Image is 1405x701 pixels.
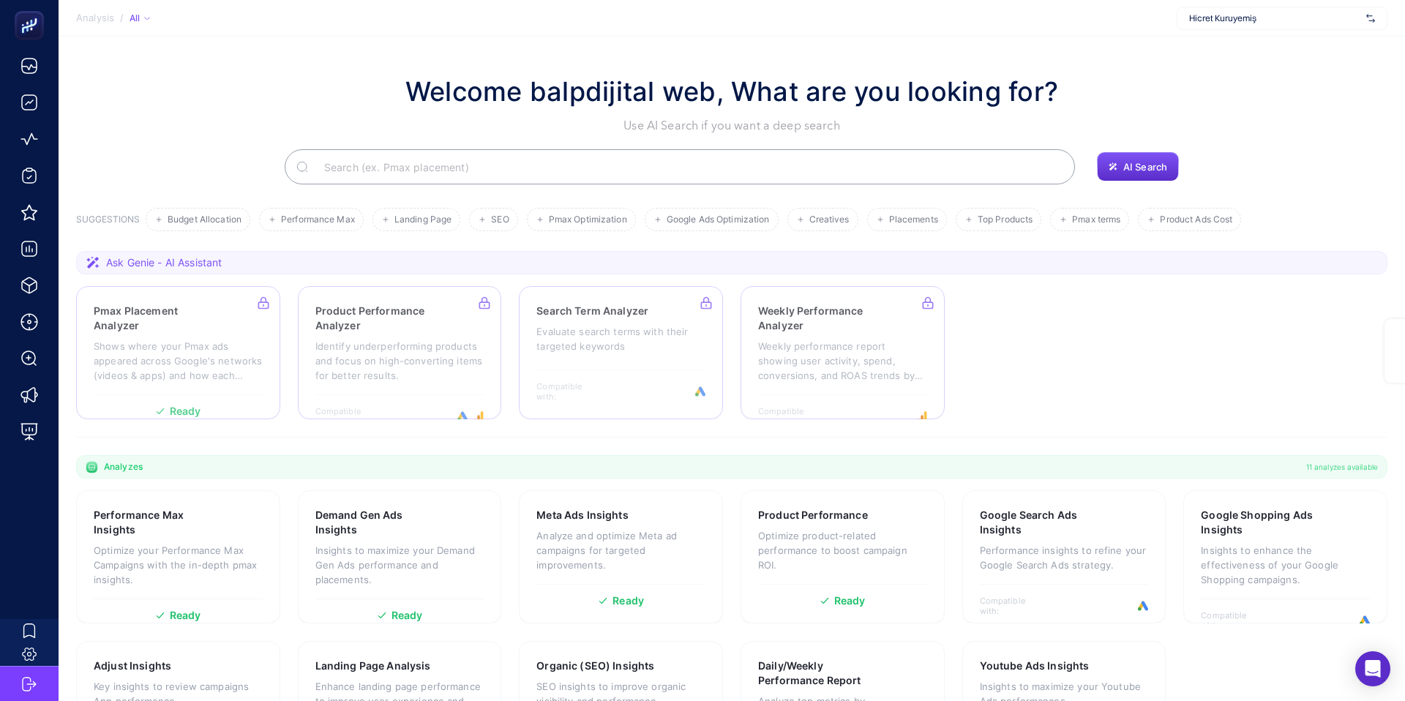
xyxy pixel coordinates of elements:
span: Top Products [978,214,1033,225]
p: Use AI Search if you want a deep search [405,117,1058,135]
div: All [130,12,150,24]
h3: Product Performance [758,508,868,522]
a: Meta Ads InsightsAnalyze and optimize Meta ad campaigns for targeted improvements.Ready [519,490,723,623]
img: svg%3e [1366,11,1375,26]
span: Compatible with: [980,596,1046,616]
a: Product Performance AnalyzerIdentify underperforming products and focus on high-converting items ... [298,286,502,419]
h3: Daily/Weekly Performance Report [758,659,883,688]
h1: Welcome balpdijital web, What are you looking for? [405,72,1058,111]
span: Performance Max [281,214,355,225]
span: Creatives [809,214,850,225]
h3: Meta Ads Insights [536,508,628,522]
span: Ready [170,610,201,621]
span: Compatible with: [1201,610,1267,631]
span: SEO [491,214,509,225]
button: AI Search [1097,152,1179,181]
span: / [120,12,124,23]
a: Performance Max InsightsOptimize your Performance Max Campaigns with the in-depth pmax insights.R... [76,490,280,623]
a: Google Shopping Ads InsightsInsights to enhance the effectiveness of your Google Shopping campaig... [1183,490,1387,623]
span: Hicret Kuruyemiş [1189,12,1360,24]
div: Open Intercom Messenger [1355,651,1390,686]
a: Product PerformanceOptimize product-related performance to boost campaign ROI.Ready [741,490,945,623]
span: AI Search [1123,161,1167,173]
h3: Demand Gen Ads Insights [315,508,438,537]
p: Insights to maximize your Demand Gen Ads performance and placements. [315,543,484,587]
span: Landing Page [394,214,452,225]
span: Budget Allocation [168,214,241,225]
span: Product Ads Cost [1160,214,1232,225]
h3: Adjust Insights [94,659,171,673]
span: Ask Genie - AI Assistant [106,255,222,270]
h3: SUGGESTIONS [76,214,140,231]
span: Ready [834,596,866,606]
span: Placements [889,214,938,225]
a: Demand Gen Ads InsightsInsights to maximize your Demand Gen Ads performance and placements.Ready [298,490,502,623]
p: Insights to enhance the effectiveness of your Google Shopping campaigns. [1201,543,1370,587]
a: Google Search Ads InsightsPerformance insights to refine your Google Search Ads strategy.Compatib... [962,490,1166,623]
h3: Organic (SEO) Insights [536,659,654,673]
input: Search [312,146,1063,187]
a: Search Term AnalyzerEvaluate search terms with their targeted keywordsCompatible with: [519,286,723,419]
span: 11 analyzes available [1306,461,1378,473]
span: Analysis [76,12,114,24]
span: Google Ads Optimization [667,214,770,225]
a: Pmax Placement AnalyzerShows where your Pmax ads appeared across Google's networks (videos & apps... [76,286,280,419]
h3: Google Shopping Ads Insights [1201,508,1325,537]
p: Performance insights to refine your Google Search Ads strategy. [980,543,1149,572]
p: Analyze and optimize Meta ad campaigns for targeted improvements. [536,528,705,572]
span: Pmax terms [1072,214,1120,225]
span: Ready [391,610,423,621]
a: Weekly Performance AnalyzerWeekly performance report showing user activity, spend, conversions, a... [741,286,945,419]
p: Optimize product-related performance to boost campaign ROI. [758,528,927,572]
span: Ready [612,596,644,606]
h3: Performance Max Insights [94,508,217,537]
span: Pmax Optimization [549,214,627,225]
h3: Google Search Ads Insights [980,508,1104,537]
p: Optimize your Performance Max Campaigns with the in-depth pmax insights. [94,543,263,587]
h3: Landing Page Analysis [315,659,431,673]
span: Analyzes [104,461,143,473]
h3: Youtube Ads Insights [980,659,1090,673]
